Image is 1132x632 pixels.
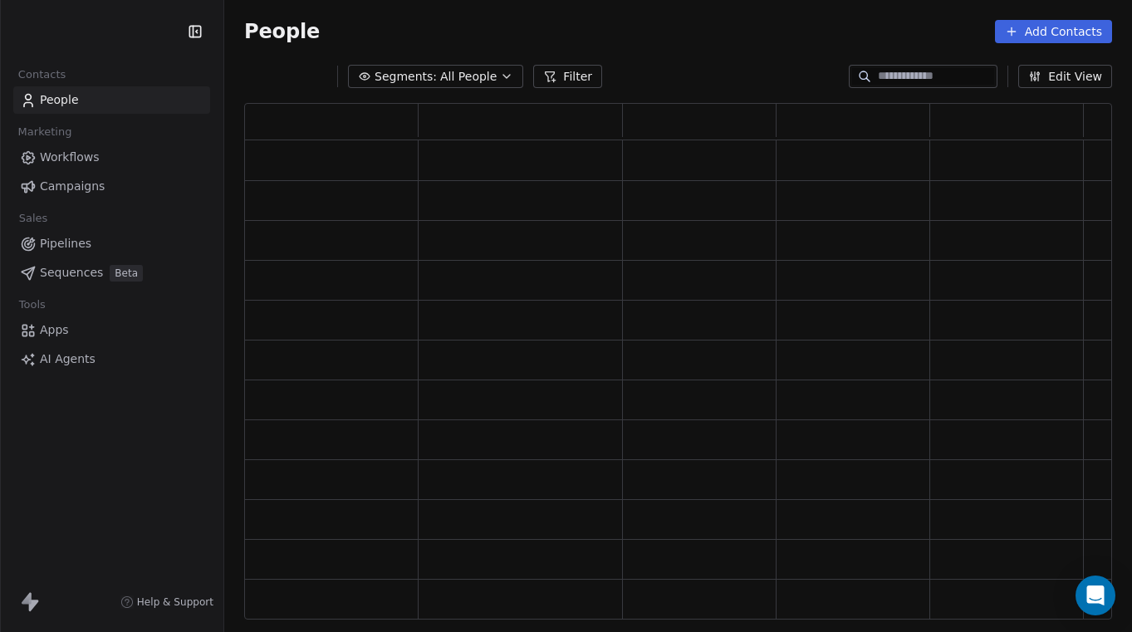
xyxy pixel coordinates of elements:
[13,230,210,257] a: Pipelines
[13,345,210,373] a: AI Agents
[12,206,55,231] span: Sales
[13,173,210,200] a: Campaigns
[375,68,437,86] span: Segments:
[1076,576,1115,615] div: Open Intercom Messenger
[40,321,69,339] span: Apps
[40,178,105,195] span: Campaigns
[110,265,143,282] span: Beta
[40,350,96,368] span: AI Agents
[40,149,100,166] span: Workflows
[533,65,602,88] button: Filter
[440,68,497,86] span: All People
[40,235,91,252] span: Pipelines
[11,120,79,145] span: Marketing
[11,62,73,87] span: Contacts
[137,595,213,609] span: Help & Support
[13,316,210,344] a: Apps
[995,20,1112,43] button: Add Contacts
[13,259,210,287] a: SequencesBeta
[120,595,213,609] a: Help & Support
[1018,65,1112,88] button: Edit View
[13,144,210,171] a: Workflows
[13,86,210,114] a: People
[40,264,103,282] span: Sequences
[244,19,320,44] span: People
[40,91,79,109] span: People
[12,292,52,317] span: Tools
